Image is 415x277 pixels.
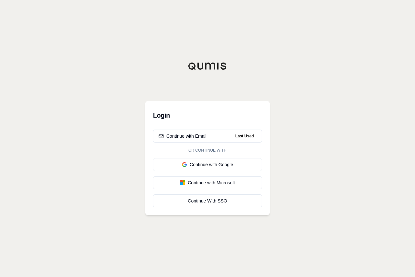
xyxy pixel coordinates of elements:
[153,130,262,143] button: Continue with EmailLast Used
[159,179,256,186] div: Continue with Microsoft
[159,161,256,168] div: Continue with Google
[186,148,229,153] span: Or continue with
[153,194,262,207] a: Continue With SSO
[233,132,256,140] span: Last Used
[153,176,262,189] button: Continue with Microsoft
[188,62,227,70] img: Qumis
[159,198,256,204] div: Continue With SSO
[153,158,262,171] button: Continue with Google
[153,109,262,122] h3: Login
[159,133,207,139] div: Continue with Email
